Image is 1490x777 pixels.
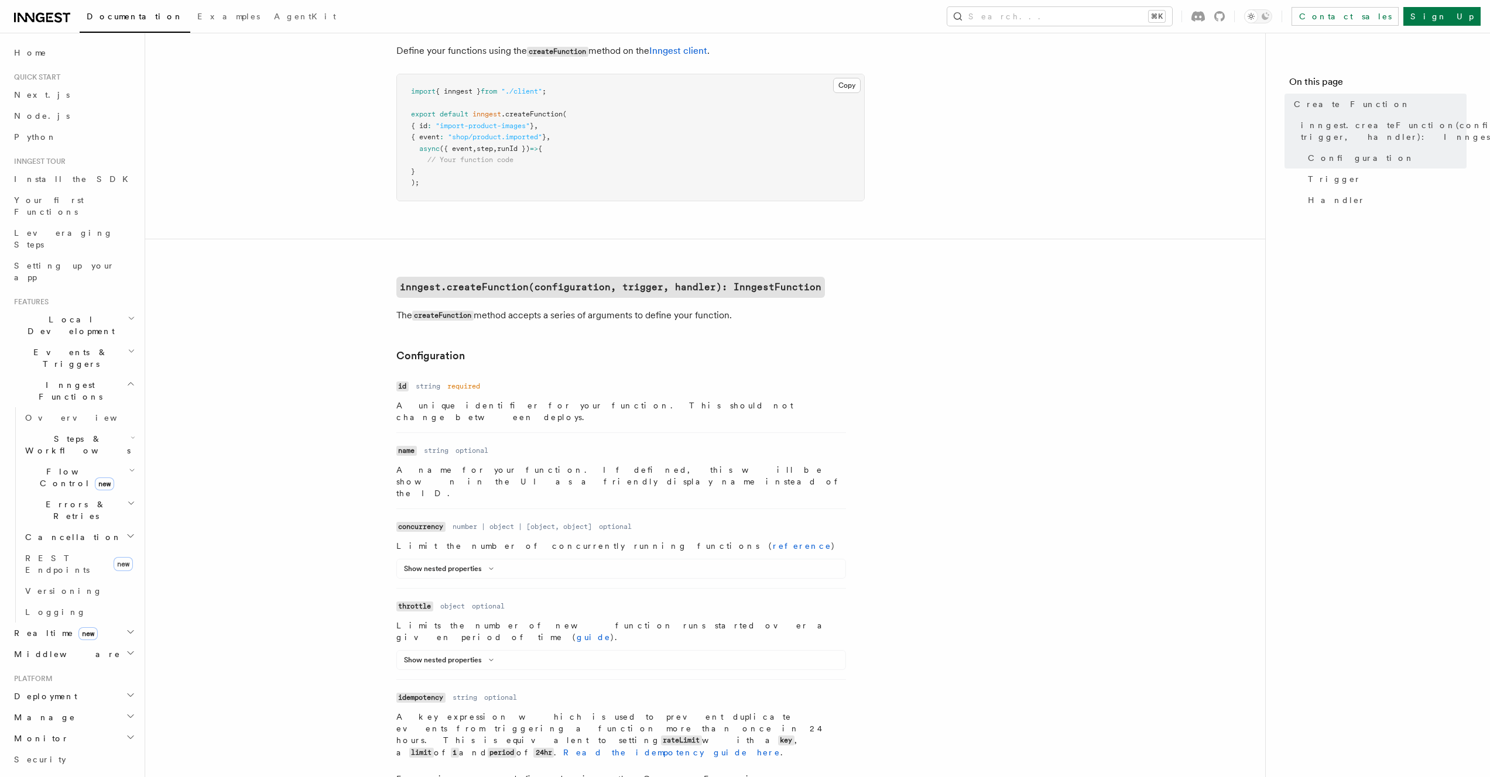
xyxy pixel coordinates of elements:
[472,110,501,118] span: inngest
[396,711,846,759] p: A key expression which is used to prevent duplicate events from triggering a function more than o...
[534,122,538,130] span: ,
[447,381,480,391] dd: required
[9,749,138,770] a: Security
[9,190,138,222] a: Your first Functions
[436,122,530,130] span: "import-product-images"
[497,145,530,153] span: runId })
[436,87,481,95] span: { inngest }
[9,157,66,166] span: Inngest tour
[20,466,129,489] span: Flow Control
[9,309,138,342] button: Local Development
[1296,115,1467,147] a: inngest.createFunction(configuration, trigger, handler): InngestFunction
[440,601,465,611] dd: object
[9,255,138,288] a: Setting up your app
[599,522,632,531] dd: optional
[396,307,865,324] p: The method accepts a series of arguments to define your function.
[1308,173,1361,185] span: Trigger
[14,132,57,142] span: Python
[9,374,138,407] button: Inngest Functions
[9,674,53,683] span: Platform
[20,461,138,494] button: Flow Controlnew
[9,169,138,190] a: Install the SDK
[9,73,60,82] span: Quick start
[9,314,128,337] span: Local Development
[563,748,780,757] a: Read the idempotency guide here
[947,7,1172,26] button: Search...⌘K
[20,580,138,601] a: Versioning
[9,342,138,374] button: Events & Triggers
[20,494,138,527] button: Errors & Retries
[396,400,846,423] p: A unique identifier for your function. This should not change between deploys.
[455,446,488,455] dd: optional
[472,601,505,611] dd: optional
[411,133,440,141] span: { event
[9,623,138,644] button: Realtimenew
[546,133,550,141] span: ,
[9,42,138,63] a: Home
[9,407,138,623] div: Inngest Functions
[1292,7,1399,26] a: Contact sales
[440,145,472,153] span: ({ event
[396,348,465,364] a: Configuration
[9,644,138,665] button: Middleware
[9,690,77,702] span: Deployment
[453,522,592,531] dd: number | object | [object, object]
[424,446,448,455] dd: string
[427,156,513,164] span: // Your function code
[411,110,436,118] span: export
[20,498,127,522] span: Errors & Retries
[20,531,122,543] span: Cancellation
[416,381,440,391] dd: string
[453,693,477,702] dd: string
[1289,94,1467,115] a: Create Function
[484,693,517,702] dd: optional
[530,145,538,153] span: =>
[9,728,138,749] button: Monitor
[114,557,133,571] span: new
[20,548,138,580] a: REST Endpointsnew
[87,12,183,21] span: Documentation
[14,90,70,99] span: Next.js
[440,110,468,118] span: default
[9,627,98,639] span: Realtime
[14,195,84,216] span: Your first Functions
[493,145,497,153] span: ,
[1308,194,1365,206] span: Handler
[25,586,102,596] span: Versioning
[396,693,446,703] code: idempotency
[78,627,98,640] span: new
[396,446,417,456] code: name
[9,105,138,126] a: Node.js
[190,4,267,32] a: Examples
[577,632,611,642] a: guide
[411,167,415,176] span: }
[20,527,138,548] button: Cancellation
[20,601,138,623] a: Logging
[501,87,542,95] span: "./client"
[411,87,436,95] span: import
[14,111,70,121] span: Node.js
[396,381,409,391] code: id
[411,178,419,187] span: );
[9,707,138,728] button: Manage
[396,522,446,532] code: concurrency
[472,145,477,153] span: ,
[20,428,138,461] button: Steps & Workflows
[396,277,825,298] code: inngest.createFunction(configuration, trigger, handler): InngestFunction
[20,433,131,456] span: Steps & Workflows
[778,735,794,745] code: key
[9,648,121,660] span: Middleware
[9,733,69,744] span: Monitor
[533,748,554,758] code: 24hr
[488,748,516,758] code: period
[1303,169,1467,190] a: Trigger
[20,407,138,428] a: Overview
[661,735,702,745] code: rateLimit
[530,122,534,130] span: }
[419,145,440,153] span: async
[9,379,126,403] span: Inngest Functions
[409,748,434,758] code: limit
[95,477,114,490] span: new
[9,126,138,147] a: Python
[411,122,427,130] span: { id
